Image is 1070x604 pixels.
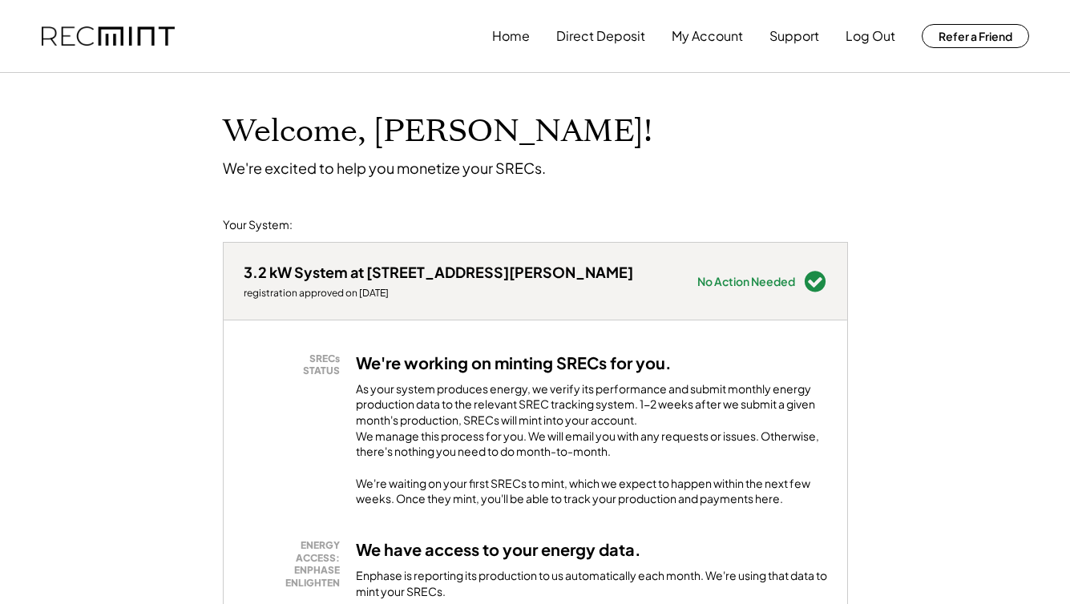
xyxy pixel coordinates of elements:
[252,352,340,377] div: SRECs STATUS
[244,287,633,300] div: registration approved on [DATE]
[223,217,293,233] div: Your System:
[42,26,175,46] img: recmint-logotype%403x.png
[769,20,819,52] button: Support
[252,539,340,589] div: ENERGY ACCESS: ENPHASE ENLIGHTEN
[356,381,827,468] div: As your system produces energy, we verify its performance and submit monthly energy production da...
[922,24,1029,48] button: Refer a Friend
[223,159,546,177] div: We're excited to help you monetize your SRECs.
[492,20,530,52] button: Home
[244,263,633,281] div: 3.2 kW System at [STREET_ADDRESS][PERSON_NAME]
[672,20,743,52] button: My Account
[356,568,827,599] div: Enphase is reporting its production to us automatically each month. We're using that data to mint...
[223,113,652,151] h1: Welcome, [PERSON_NAME]!
[356,539,641,560] h3: We have access to your energy data.
[356,352,672,373] h3: We're working on minting SRECs for you.
[356,476,827,507] div: We're waiting on your first SRECs to mint, which we expect to happen within the next few weeks. O...
[556,20,645,52] button: Direct Deposit
[846,20,895,52] button: Log Out
[697,276,795,287] div: No Action Needed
